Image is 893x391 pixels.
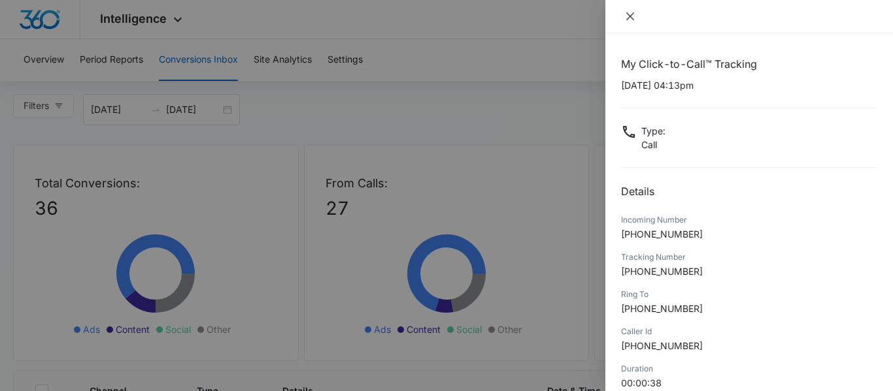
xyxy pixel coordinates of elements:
[621,183,877,199] h2: Details
[621,303,703,314] span: [PHONE_NUMBER]
[621,340,703,351] span: [PHONE_NUMBER]
[621,377,662,388] span: 00:00:38
[641,124,666,138] p: Type :
[641,138,666,151] p: Call
[621,251,877,263] div: Tracking Number
[621,266,703,277] span: [PHONE_NUMBER]
[621,214,877,226] div: Incoming Number
[621,56,877,72] h1: My Click-to-Call™ Tracking
[621,10,639,22] button: Close
[621,363,877,375] div: Duration
[621,289,877,300] div: Ring To
[621,326,877,337] div: Caller Id
[621,78,877,92] p: [DATE] 04:13pm
[625,11,635,22] span: close
[621,228,703,240] span: [PHONE_NUMBER]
